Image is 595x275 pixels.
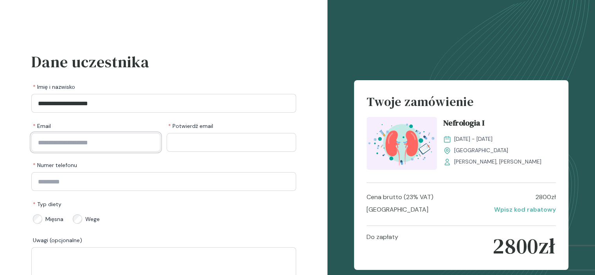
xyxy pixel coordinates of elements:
input: Mięsna [33,214,42,224]
input: Wege [73,214,82,224]
img: ZpbSsR5LeNNTxNrh_Nefro_T.svg [367,117,437,170]
span: [DATE] - [DATE] [454,135,493,143]
p: [GEOGRAPHIC_DATA] [367,205,428,214]
span: [GEOGRAPHIC_DATA] [454,146,508,155]
p: Wpisz kod rabatowy [494,205,556,214]
span: Email [33,122,51,130]
p: 2800 zł [493,232,555,260]
p: Do zapłaty [367,232,398,260]
span: [PERSON_NAME], [PERSON_NAME] [454,158,541,166]
span: Numer telefonu [33,161,77,169]
input: Potwierdź email [167,133,296,152]
h4: Twoje zamówienie [367,93,556,117]
input: Imię i nazwisko [31,94,296,113]
a: Nefrologia I [443,117,556,132]
input: Email [31,133,160,152]
input: Numer telefonu [31,172,296,191]
span: Potwierdź email [168,122,213,130]
span: Nefrologia I [443,117,484,132]
p: 2800 zł [536,192,556,202]
span: Wege [85,215,100,223]
span: Imię i nazwisko [33,83,75,91]
span: Uwagi (opcjonalne) [33,236,82,244]
h3: Dane uczestnika [31,50,296,74]
span: Mięsna [45,215,63,223]
p: Cena brutto (23% VAT) [367,192,433,202]
span: Typ diety [33,200,61,208]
